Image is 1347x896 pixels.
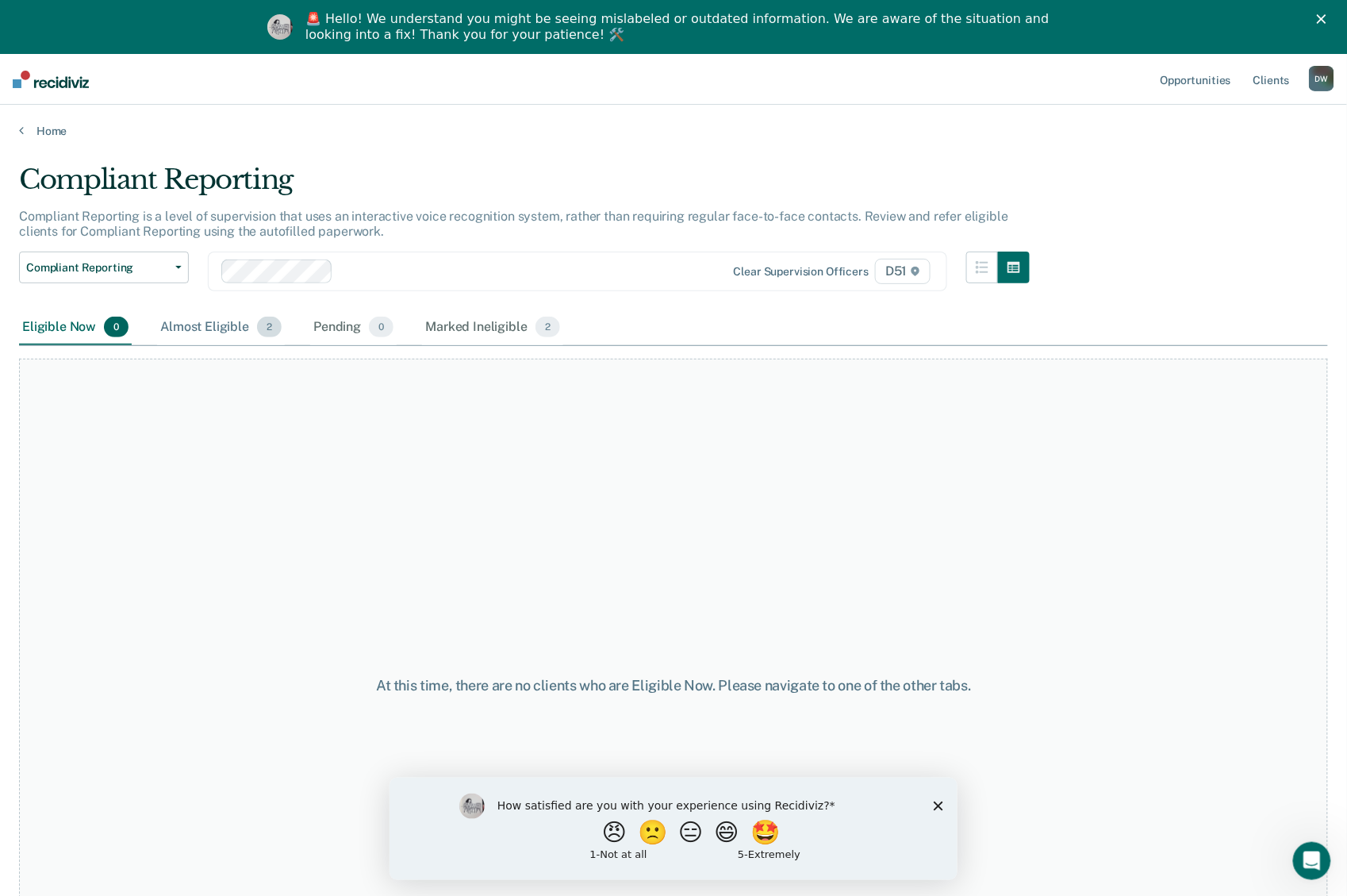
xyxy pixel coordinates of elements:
a: Opportunities [1157,54,1234,105]
span: D51 [875,259,930,284]
iframe: Intercom live chat [1293,842,1331,880]
button: DW [1309,66,1334,91]
div: Eligible Now0 [19,310,132,345]
span: 2 [257,317,282,337]
img: Profile image for Kim [267,14,293,40]
iframe: Survey by Kim from Recidiviz [390,778,957,880]
a: Clients [1250,54,1293,105]
span: 0 [369,317,393,337]
div: Compliant Reporting [19,163,1030,209]
img: Recidiviz [13,71,89,88]
div: Close [1317,14,1333,24]
div: At this time, there are no clients who are Eligible Now. Please navigate to one of the other tabs. [347,677,1000,694]
div: Pending0 [310,310,397,345]
p: Compliant Reporting is a level of supervision that uses an interactive voice recognition system, ... [19,209,1008,239]
div: Marked Ineligible2 [422,310,563,345]
button: Compliant Reporting [19,252,189,283]
span: Compliant Reporting [26,261,169,275]
div: Clear supervision officers [734,265,869,279]
div: 🚨 Hello! We understand you might be seeing mislabeled or outdated information. We are aware of th... [305,11,1054,43]
span: 2 [535,317,560,337]
span: 0 [104,317,129,337]
div: Almost Eligible2 [157,310,285,345]
a: Home [19,124,1328,138]
div: D W [1309,66,1334,91]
